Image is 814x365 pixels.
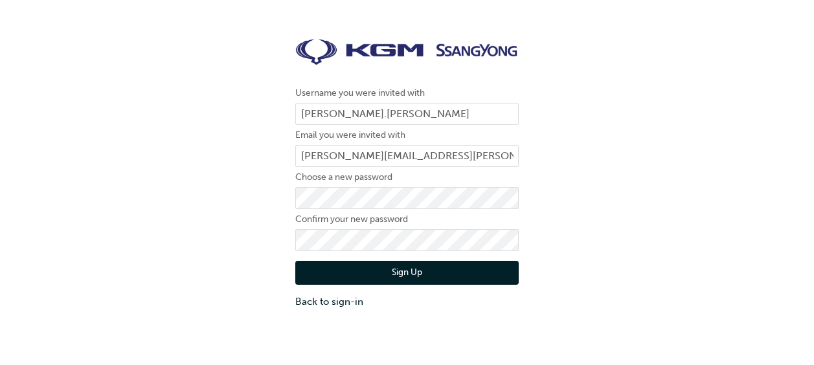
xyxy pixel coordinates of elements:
label: Username you were invited with [295,85,519,101]
input: Username [295,103,519,125]
img: kgm [295,39,519,66]
label: Email you were invited with [295,127,519,143]
button: Sign Up [295,261,519,285]
a: Back to sign-in [295,294,519,309]
label: Confirm your new password [295,212,519,227]
label: Choose a new password [295,170,519,185]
